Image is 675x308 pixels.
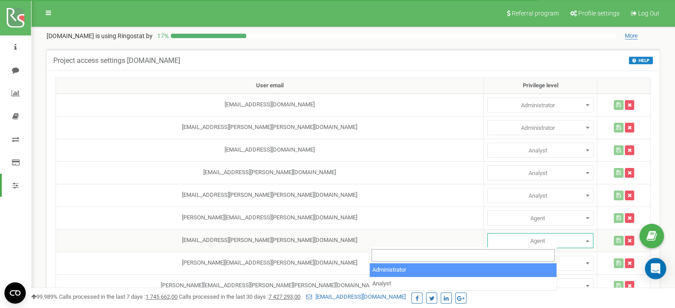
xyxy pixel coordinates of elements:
[59,293,178,300] span: Calls processed in the last 7 days :
[56,252,484,274] td: [PERSON_NAME][EMAIL_ADDRESS][PERSON_NAME][DOMAIN_NAME]
[56,161,484,184] td: [EMAIL_ADDRESS][PERSON_NAME][DOMAIN_NAME]
[7,8,24,27] img: ringostat logo
[47,31,153,40] p: [DOMAIN_NAME]
[370,263,557,277] li: Administrator
[490,122,590,134] span: Administrator
[56,229,484,252] td: [EMAIL_ADDRESS][PERSON_NAME][PERSON_NAME][DOMAIN_NAME]
[487,188,593,203] span: Administrator
[56,78,484,94] th: User email
[153,31,171,40] p: 17 %
[490,190,590,202] span: Analyst
[490,235,590,247] span: Agent
[31,293,58,300] span: 99,989%
[268,293,300,300] u: 7 427 293,00
[629,57,653,64] button: HELP
[578,10,620,17] span: Profile settings
[490,99,590,112] span: Administrator
[512,10,559,17] span: Referral program
[487,233,593,248] span: Administrator
[56,274,484,297] td: [PERSON_NAME][EMAIL_ADDRESS][PERSON_NAME][PERSON_NAME][DOMAIN_NAME]
[487,120,593,135] span: Administrator
[56,116,484,139] td: [EMAIL_ADDRESS][PERSON_NAME][PERSON_NAME][DOMAIN_NAME]
[56,94,484,116] td: [EMAIL_ADDRESS][DOMAIN_NAME]
[490,144,590,157] span: Analyst
[370,277,557,291] li: Analyst
[146,293,178,300] u: 1 745 662,00
[56,207,484,229] td: [PERSON_NAME][EMAIL_ADDRESS][PERSON_NAME][DOMAIN_NAME]
[487,143,593,158] span: Administrator
[484,78,597,94] th: Privilege level
[487,97,593,113] span: Administrator
[306,293,406,300] a: [EMAIL_ADDRESS][DOMAIN_NAME]
[56,139,484,161] td: [EMAIL_ADDRESS][DOMAIN_NAME]
[487,165,593,180] span: Administrator
[4,282,26,304] button: Open CMP widget
[490,167,590,179] span: Analyst
[487,211,593,226] span: Administrator
[645,258,666,279] div: Open Intercom Messenger
[95,32,153,39] span: is using Ringostat by
[490,212,590,225] span: Agent
[179,293,300,300] span: Calls processed in the last 30 days :
[638,10,659,17] span: Log Out
[625,32,638,39] span: More
[53,57,180,65] h5: Project access settings [DOMAIN_NAME]
[56,184,484,207] td: [EMAIL_ADDRESS][PERSON_NAME][PERSON_NAME][DOMAIN_NAME]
